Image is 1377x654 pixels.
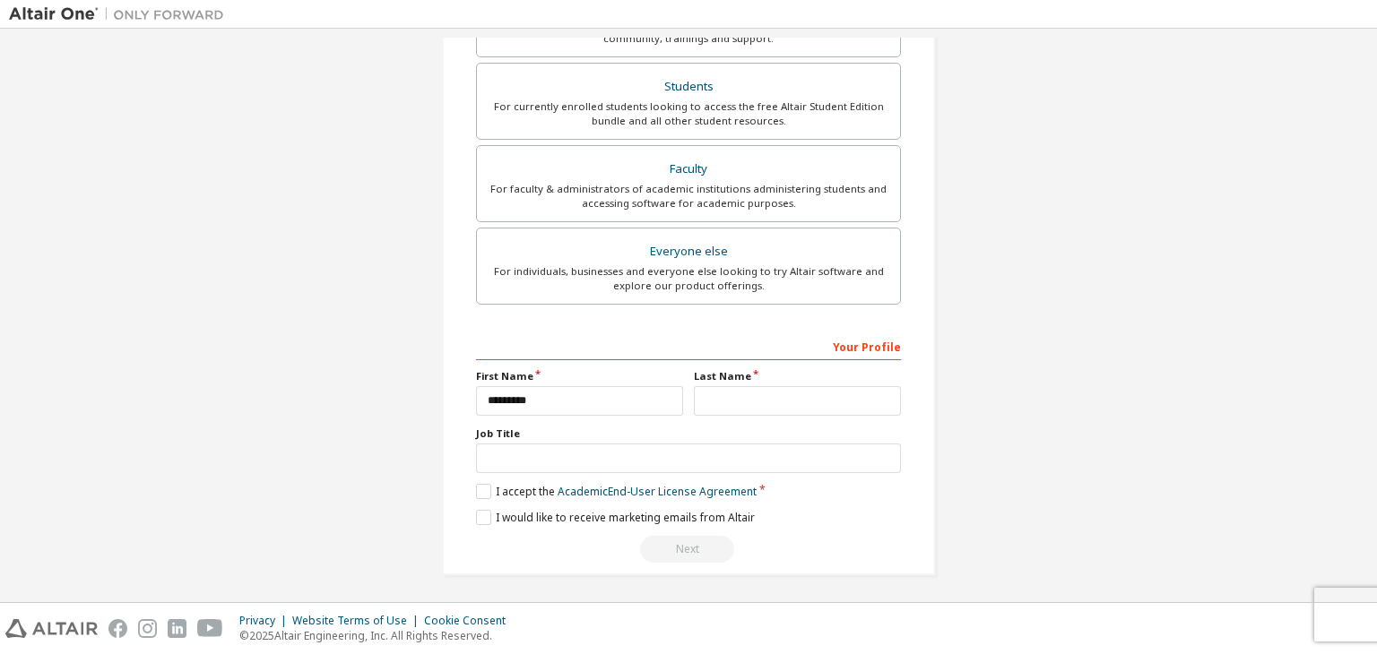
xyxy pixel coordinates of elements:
label: Job Title [476,426,901,441]
div: Website Terms of Use [292,614,424,628]
p: © 2025 Altair Engineering, Inc. All Rights Reserved. [239,628,516,643]
div: Read and acccept EULA to continue [476,536,901,563]
div: For individuals, businesses and everyone else looking to try Altair software and explore our prod... [488,264,889,293]
img: Altair One [9,5,233,23]
img: instagram.svg [138,619,157,638]
label: I accept the [476,484,757,499]
div: Privacy [239,614,292,628]
div: Cookie Consent [424,614,516,628]
img: altair_logo.svg [5,619,98,638]
img: youtube.svg [197,619,223,638]
label: First Name [476,369,683,383]
a: Academic End-User License Agreement [558,484,757,499]
label: Last Name [694,369,901,383]
div: Your Profile [476,331,901,360]
div: Everyone else [488,239,889,264]
label: I would like to receive marketing emails from Altair [476,510,755,525]
div: For faculty & administrators of academic institutions administering students and accessing softwa... [488,182,889,211]
img: linkedin.svg [168,619,186,638]
div: Faculty [488,157,889,182]
img: facebook.svg [108,619,127,638]
div: Students [488,74,889,99]
div: For currently enrolled students looking to access the free Altair Student Edition bundle and all ... [488,99,889,128]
